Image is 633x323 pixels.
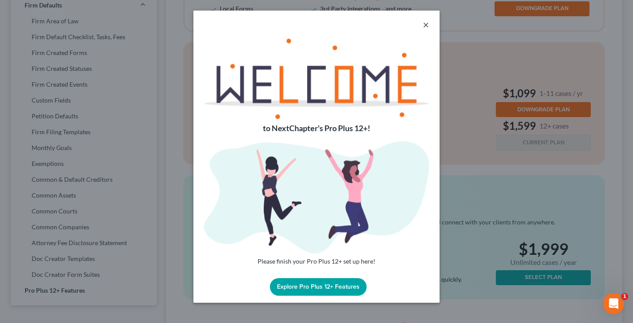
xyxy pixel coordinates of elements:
[621,293,628,300] span: 1
[204,141,429,253] img: welcome-image-a26b3a25d675c260772de98b9467ebac63c13b2f3984d8371938e0f217e76b47.png
[204,39,429,119] img: welcome-text-e93f4f82ca6d878d2ad9a3ded85473c796df44e9f91f246eb1f7c07e4ed40195.png
[603,293,624,314] iframe: Intercom live chat
[204,123,429,134] p: to NextChapter's Pro Plus 12+!
[423,19,429,30] button: ×
[270,278,367,296] button: Explore Pro Plus 12+ Features
[204,257,429,266] p: Please finish your Pro Plus 12+ set up here!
